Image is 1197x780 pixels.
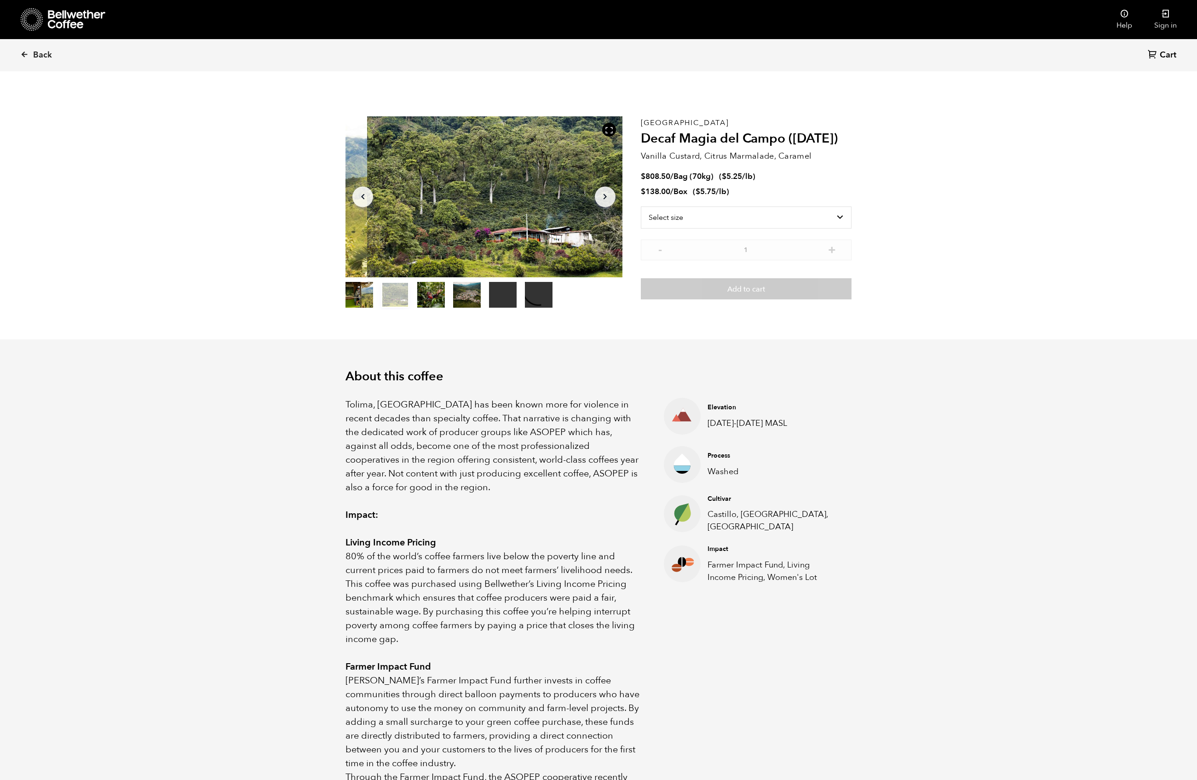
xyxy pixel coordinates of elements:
[722,171,726,182] span: $
[708,403,837,412] h4: Elevation
[655,244,666,253] button: -
[1148,49,1179,62] a: Cart
[673,186,687,197] span: Box
[641,150,852,162] p: Vanilla Custard, Citrus Marmalade, Caramel
[708,494,837,504] h4: Cultivar
[708,465,837,478] p: Washed
[641,171,645,182] span: $
[708,545,837,554] h4: Impact
[33,50,52,61] span: Back
[641,186,670,197] bdi: 138.00
[1160,50,1176,61] span: Cart
[716,186,726,197] span: /lb
[345,398,641,494] p: Tolima, [GEOGRAPHIC_DATA] has been known more for violence in recent decades than specialty coffe...
[696,186,716,197] bdi: 5.75
[719,171,755,182] span: ( )
[489,282,517,308] video: Your browser does not support the video tag.
[708,451,837,460] h4: Process
[708,508,837,533] p: Castillo, [GEOGRAPHIC_DATA], [GEOGRAPHIC_DATA]
[708,559,837,584] p: Farmer Impact Fund, Living Income Pricing, Women's Lot
[345,660,431,673] strong: Farmer Impact Fund
[722,171,742,182] bdi: 5.25
[641,278,852,299] button: Add to cart
[742,171,753,182] span: /lb
[641,186,645,197] span: $
[673,171,714,182] span: Bag (70kg)
[525,282,552,308] video: Your browser does not support the video tag.
[641,131,852,147] h2: Decaf Magia del Campo ([DATE])
[345,674,641,770] p: [PERSON_NAME]’s Farmer Impact Fund further invests in coffee communities through direct balloon p...
[708,417,837,430] p: [DATE]-[DATE] MASL
[670,171,673,182] span: /
[345,550,641,646] p: 80% of the world’s coffee farmers live below the poverty line and current prices paid to farmers ...
[693,186,729,197] span: ( )
[826,244,838,253] button: +
[696,186,700,197] span: $
[345,509,378,521] strong: Impact:
[345,369,852,384] h2: About this coffee
[670,186,673,197] span: /
[345,536,436,549] strong: Living Income Pricing
[641,171,670,182] bdi: 808.50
